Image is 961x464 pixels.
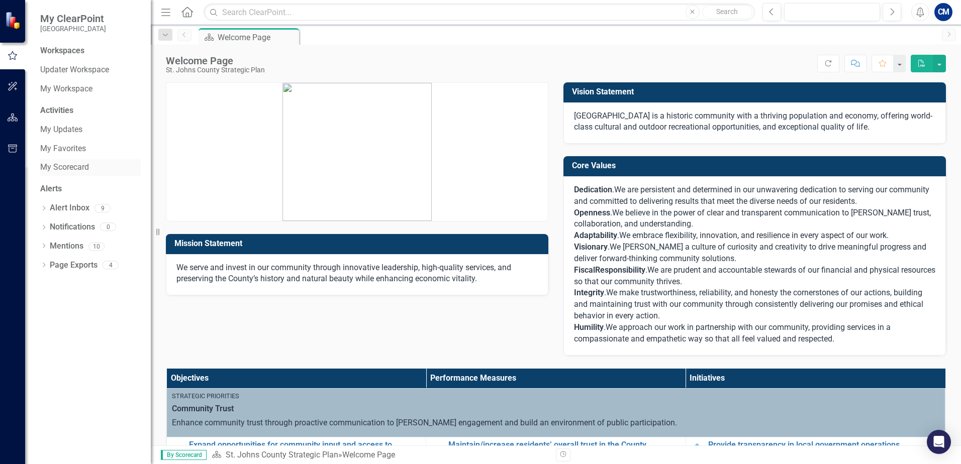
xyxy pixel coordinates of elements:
small: [GEOGRAPHIC_DATA] [40,25,106,33]
input: Search ClearPoint... [204,4,755,21]
span: . [610,208,612,217]
a: Updater Workspace [40,64,141,76]
span: . [574,185,614,194]
strong: Visionary [574,242,608,252]
strong: Humility [574,322,604,332]
strong: Dedication [574,185,612,194]
strong: Integrity [574,288,604,297]
div: Welcome Page [218,31,297,44]
span: My ClearPoint [40,13,106,25]
span: By Scorecard [161,450,207,460]
img: mceclip0.png [282,83,432,221]
a: Notifications [50,221,95,233]
div: 4 [103,261,119,270]
span: . [574,242,610,252]
button: CM [934,3,952,21]
span: Enhance community trust through proactive communication to [PERSON_NAME] engagement and build an ... [172,418,677,427]
a: Mentions [50,241,83,252]
span: . [574,322,606,332]
div: 9 [94,204,111,212]
a: Page Exports [50,260,98,271]
a: Maintain/increase residents’ overall trust in the County government (measured by annual community... [448,440,680,458]
span: We believe in the power of clear and transparent communication to [PERSON_NAME] trust, collaborat... [574,208,931,229]
span: [GEOGRAPHIC_DATA] is a historic community with a thriving population and economy, offering world-... [574,111,932,132]
span: Adaptability [574,230,617,240]
a: Provide transparency in local government operations [708,440,940,449]
a: St. Johns County Strategic Plan [226,450,338,459]
span: Search [716,8,738,16]
img: In Progress [691,443,703,455]
div: Activities [40,105,141,117]
div: Alerts [40,183,141,195]
div: Strategic Priorities [172,392,940,401]
span: ity [637,265,645,275]
span: . [645,265,647,275]
a: My Workspace [40,83,141,95]
span: . [617,230,619,240]
span: We make trustworthiness, reliability, and honesty the cornerstones of our actions, building and m... [574,288,923,320]
span: . [574,288,606,297]
a: My Favorites [40,143,141,155]
div: Open Intercom Messenger [927,430,951,454]
span: ness [593,208,610,217]
button: Search [702,5,752,19]
div: » [212,449,548,461]
div: Workspaces [40,45,84,57]
div: St. Johns County Strategic Plan [166,66,265,74]
span: Community Trust [172,403,940,415]
a: My Updates [40,124,141,136]
div: Welcome Page [166,55,265,66]
span: Fiscal [574,265,595,275]
span: We [PERSON_NAME] a culture of curiosity and creativity to drive meaningful progress and deliver f... [574,242,926,263]
div: 10 [88,242,105,251]
div: Welcome Page [342,450,395,459]
h3: Mission Statement [174,239,543,248]
h3: Vision Statement [572,87,941,96]
span: We are persistent and determined in our unwavering dedication to serving our community and commit... [574,185,929,206]
span: We embrace flexibility, innovation, and resilience in every aspect of our work. [619,230,889,240]
span: Open [574,208,593,217]
span: We are prudent and accountable stewards of our financial and physical resources so that our commu... [574,265,935,286]
span: Responsibil [595,265,637,275]
a: Alert Inbox [50,202,89,214]
img: ClearPoint Strategy [5,11,23,30]
h3: Core Values [572,161,941,170]
a: My Scorecard [40,162,141,173]
div: 0 [100,223,116,231]
span: We approach our work in partnership with our community, providing services in a compassionate and... [574,322,891,343]
span: We serve and invest in our community through innovative leadership, high-quality services, and pr... [176,263,511,284]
